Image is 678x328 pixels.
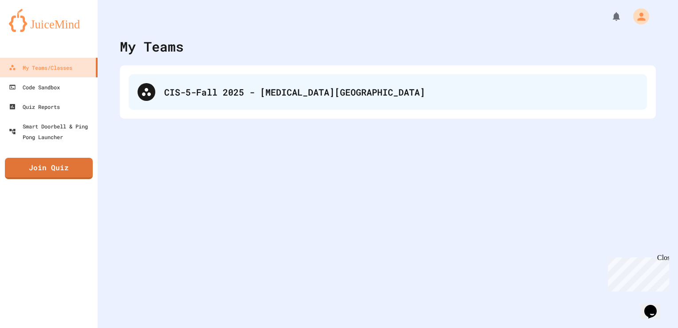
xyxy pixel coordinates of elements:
div: My Notifications [595,9,624,24]
div: Quiz Reports [9,101,60,112]
img: logo-orange.svg [9,9,89,32]
div: CIS-5-Fall 2025 - [MEDICAL_DATA][GEOGRAPHIC_DATA] [129,74,647,110]
div: My Teams/Classes [9,62,72,73]
div: Code Sandbox [9,82,60,92]
a: Join Quiz [5,158,93,179]
div: My Teams [120,36,184,56]
iframe: chat widget [604,254,669,292]
div: CIS-5-Fall 2025 - [MEDICAL_DATA][GEOGRAPHIC_DATA] [164,85,638,99]
div: Smart Doorbell & Ping Pong Launcher [9,121,94,142]
iframe: chat widget [641,292,669,319]
div: Chat with us now!Close [4,4,61,56]
div: My Account [624,6,651,27]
